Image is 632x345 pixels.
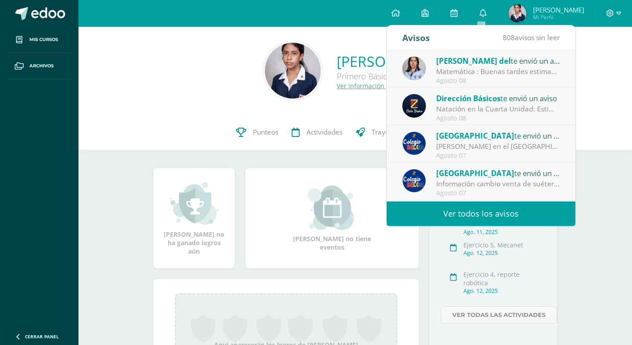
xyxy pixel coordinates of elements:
[436,115,560,122] div: Agosto 08
[463,287,543,295] div: Ago. 12, 2025
[503,33,560,42] span: avisos sin leer
[372,127,407,137] span: Trayectoria
[503,33,515,42] span: 808
[7,27,71,53] a: Mis cursos
[463,228,543,236] div: Ago. 11, 2025
[436,104,560,114] div: Natación en la Cuarta Unidad: Estimados padres y madres de familia: Reciban un cordial saludo des...
[436,189,560,197] div: Agosto 07
[402,57,426,80] img: 8adba496f07abd465d606718f465fded.png
[170,181,219,226] img: achievement_small.png
[463,249,543,257] div: Ago. 12, 2025
[441,306,557,324] a: Ver todas las actividades
[308,185,356,230] img: event_small.png
[436,93,500,103] span: Dirección Básicos
[29,36,58,43] span: Mis cursos
[436,56,511,66] span: [PERSON_NAME] del
[402,131,426,155] img: 919ad801bb7643f6f997765cf4083301.png
[436,130,560,141] div: te envió un aviso
[436,131,514,141] span: [GEOGRAPHIC_DATA]
[349,115,414,150] a: Trayectoria
[436,66,560,77] div: Matemática : Buenas tardes estimados Padres de familia, espero que estén muy bien. Les quiero ped...
[337,52,448,71] a: [PERSON_NAME]
[337,71,448,82] div: Primero Básico B
[436,141,560,152] div: Abuelitos Heladeros en el Colegio Belga.: Estimados padres y madres de familia: Les saludamos cor...
[162,181,226,255] div: [PERSON_NAME] no ha ganado logros aún
[436,167,560,179] div: te envió un aviso
[436,92,560,104] div: te envió un aviso
[463,241,543,249] div: Ejercicio 5, Mecanet
[436,168,514,178] span: [GEOGRAPHIC_DATA]
[533,5,584,14] span: [PERSON_NAME]
[402,25,430,50] div: Avisos
[253,127,278,137] span: Punteos
[387,201,575,226] a: Ver todos los avisos
[463,270,543,287] div: Ejercicio 4, reporte robótica
[229,115,285,150] a: Punteos
[402,94,426,118] img: 0125c0eac4c50c44750533c4a7747585.png
[436,55,560,66] div: te envió un aviso
[402,169,426,193] img: 919ad801bb7643f6f997765cf4083301.png
[306,127,343,137] span: Actividades
[265,43,321,99] img: 0cd20b7ca7e39443e6134e3e9b154450.png
[285,115,349,150] a: Actividades
[533,13,584,21] span: Mi Perfil
[7,53,71,79] a: Archivos
[288,185,377,251] div: [PERSON_NAME] no tiene eventos
[337,82,418,90] a: Ver información personal...
[436,152,560,160] div: Agosto 07
[25,333,59,340] span: Cerrar panel
[508,4,526,22] img: d05b14c0ec7a74351f8019e47ebd5fd2.png
[436,77,560,85] div: Agosto 08
[29,62,54,70] span: Archivos
[436,179,560,189] div: Información cambio venta de suéter y chaleco del Colegio - Tejidos Piemont -: Estimados Padres de...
